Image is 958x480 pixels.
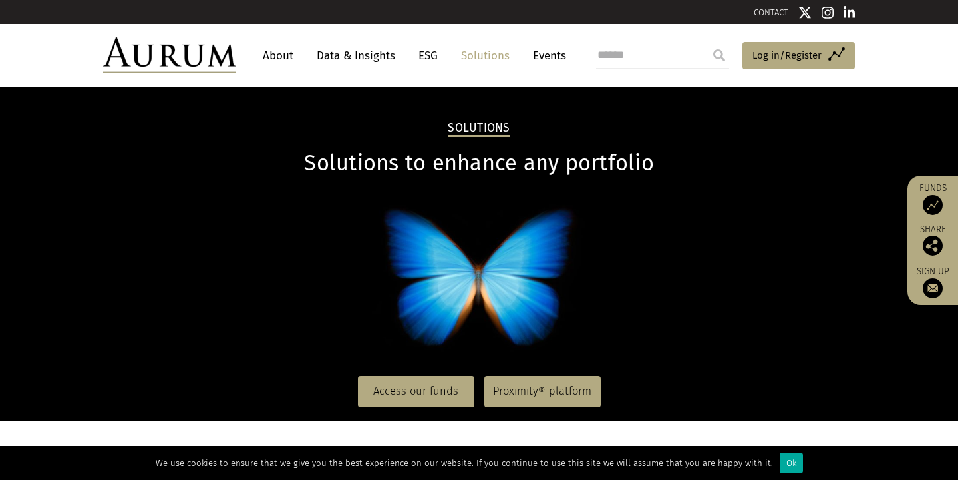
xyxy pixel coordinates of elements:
div: Ok [780,453,803,473]
a: ESG [412,43,444,68]
a: CONTACT [754,7,788,17]
h2: Solutions [448,121,510,137]
div: Share [914,225,951,256]
a: Proximity® platform [484,376,601,407]
a: Data & Insights [310,43,402,68]
input: Submit [706,42,732,69]
img: Twitter icon [798,6,812,19]
span: Log in/Register [752,47,822,63]
img: Share this post [923,236,943,256]
a: Solutions [454,43,516,68]
a: Access our funds [358,376,474,407]
a: Funds [914,182,951,215]
img: Linkedin icon [844,6,856,19]
img: Sign up to our newsletter [923,278,943,298]
h1: Solutions to enhance any portfolio [103,150,855,176]
a: Log in/Register [742,42,855,70]
img: Instagram icon [822,6,834,19]
img: Access Funds [923,195,943,215]
a: About [256,43,300,68]
img: Aurum [103,37,236,73]
a: Sign up [914,266,951,298]
a: Events [526,43,566,68]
